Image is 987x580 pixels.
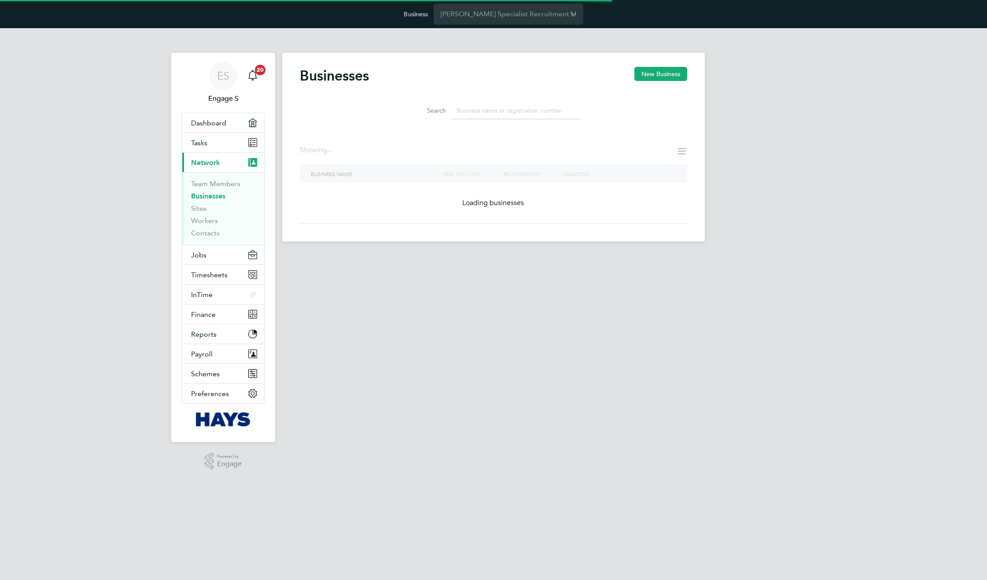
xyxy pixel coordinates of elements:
[182,153,264,172] button: Network
[182,172,264,245] div: Network
[217,453,242,460] span: Powered by
[191,370,220,378] span: Schemes
[182,62,265,104] a: ESEngage S
[191,310,216,319] span: Finance
[255,65,265,75] span: 20
[406,106,446,114] label: Search
[191,271,228,279] span: Timesheets
[182,285,264,304] button: InTime
[191,192,225,200] a: Businesses
[191,217,218,225] a: Workers
[182,344,264,363] button: Payroll
[244,62,261,90] a: 20
[404,10,428,18] label: Business
[171,53,275,442] nav: Main navigation
[191,119,226,127] span: Dashboard
[182,133,264,152] a: Tasks
[191,180,240,188] a: Team Members
[327,146,332,154] span: ...
[634,67,687,81] button: New Business
[182,324,264,344] button: Reports
[182,245,264,264] button: Jobs
[300,146,334,155] div: Showing
[217,70,229,81] span: ES
[205,453,242,470] a: Powered byEngage
[191,350,213,358] span: Payroll
[196,412,251,426] img: hays-logo-retina.png
[191,158,220,167] span: Network
[191,204,206,213] a: Sites
[452,102,581,119] input: Business name or registration number
[182,364,264,383] button: Schemes
[191,229,220,237] a: Contacts
[182,265,264,284] button: Timesheets
[182,93,265,104] span: Engage S
[300,67,369,84] h2: Businesses
[182,305,264,324] button: Finance
[191,389,229,398] span: Preferences
[191,251,206,259] span: Jobs
[191,330,217,338] span: Reports
[217,460,242,468] span: Engage
[191,139,207,147] span: Tasks
[182,384,264,403] button: Preferences
[191,290,213,299] span: InTime
[182,412,265,426] a: Go to home page
[182,113,264,132] a: Dashboard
